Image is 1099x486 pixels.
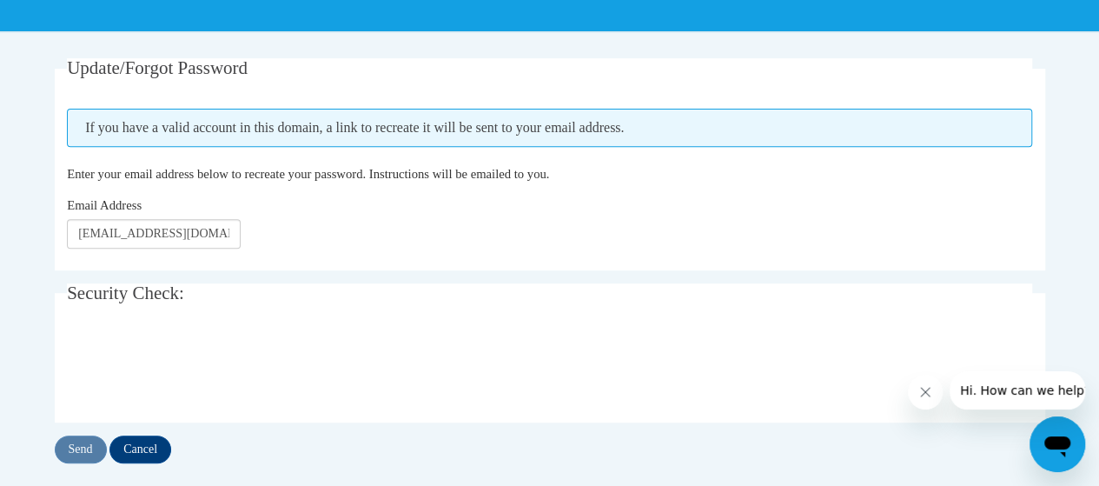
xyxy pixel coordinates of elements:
[67,333,331,401] iframe: reCAPTCHA
[67,198,142,212] span: Email Address
[67,57,248,78] span: Update/Forgot Password
[67,283,184,303] span: Security Check:
[67,167,549,181] span: Enter your email address below to recreate your password. Instructions will be emailed to you.
[950,371,1085,409] iframe: Message from company
[10,12,141,26] span: Hi. How can we help?
[67,219,241,249] input: Email
[908,375,943,409] iframe: Close message
[1029,416,1085,472] iframe: Button to launch messaging window
[109,436,171,463] input: Cancel
[67,109,1032,147] span: If you have a valid account in this domain, a link to recreate it will be sent to your email addr...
